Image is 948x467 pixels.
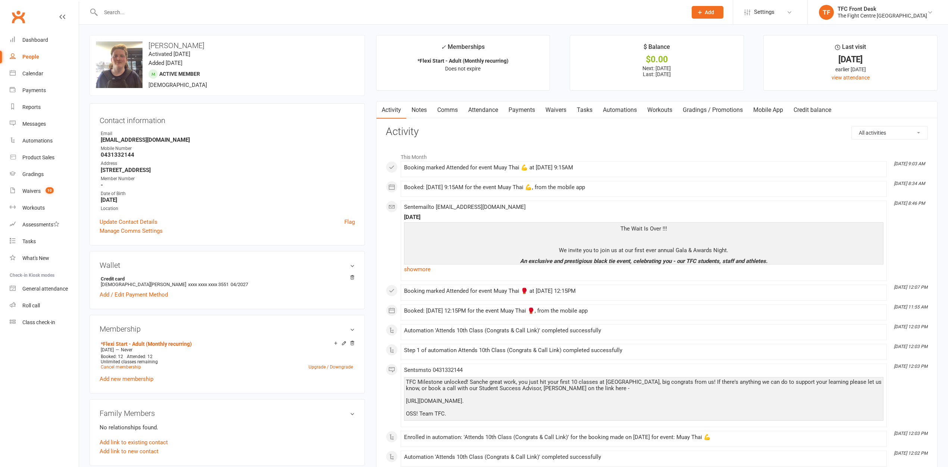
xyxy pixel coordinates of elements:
a: Manage Comms Settings [100,226,163,235]
time: Activated [DATE] [148,51,190,57]
li: This Month [386,149,928,161]
div: Booked: [DATE] 9:15AM for the event Muay Thai 💪, from the mobile app [404,184,883,191]
strong: [STREET_ADDRESS] [101,167,355,173]
div: TFC Front Desk [838,6,927,12]
a: Notes [406,101,432,119]
h3: Wallet [100,261,355,269]
span: Booked: 12 [101,354,123,359]
a: Payments [10,82,79,99]
span: Active member [159,71,200,77]
div: Class check-in [22,319,55,325]
i: [DATE] 12:02 PM [894,451,927,456]
h3: Family Members [100,409,355,417]
strong: [DATE] [101,197,355,203]
p: We invite you to join us at our first ever annual Gala & Awards Night. [406,246,882,257]
h3: Membership [100,325,355,333]
span: Sent sms to 0431332144 [404,367,463,373]
i: [DATE] 9:03 AM [894,161,925,166]
a: Waivers 10 [10,183,79,200]
a: General attendance kiosk mode [10,280,79,297]
div: Mobile Number [101,145,355,152]
div: Automation 'Attends 10th Class (Congrats & Call Link)' completed successfully [404,327,883,334]
div: People [22,54,39,60]
i: [DATE] 12:03 PM [894,344,927,349]
div: Dashboard [22,37,48,43]
div: Address [101,160,355,167]
i: [DATE] 8:46 PM [894,201,925,206]
span: xxxx xxxx xxxx 3551 [188,282,229,287]
strong: Credit card [101,276,351,282]
i: ✓ [441,44,446,51]
div: [DATE] [770,56,930,63]
div: TF [819,5,834,20]
a: Activity [376,101,406,119]
strong: [EMAIL_ADDRESS][DOMAIN_NAME] [101,137,355,143]
div: Automation 'Attends 10th Class (Congrats & Call Link)' completed successfully [404,454,883,460]
strong: - [101,182,355,188]
time: Added [DATE] [148,60,182,66]
a: Messages [10,116,79,132]
div: Reports [22,104,41,110]
div: Step 1 of automation Attends 10th Class (Congrats & Call Link) completed successfully [404,347,883,354]
span: [DATE] [101,347,114,352]
div: Waivers [22,188,41,194]
a: Dashboard [10,32,79,48]
a: Class kiosk mode [10,314,79,331]
span: 04/2027 [231,282,248,287]
a: Reports [10,99,79,116]
div: What's New [22,255,49,261]
a: Flag [344,217,355,226]
div: Product Sales [22,154,54,160]
div: Assessments [22,222,59,228]
img: image1757981366.png [96,41,143,88]
a: *Flexi Start - Adult (Monthly recurring) [101,341,192,347]
span: Unlimited classes remaining [101,359,158,364]
h3: Activity [386,126,928,138]
a: Add link to existing contact [100,438,168,447]
a: Workouts [642,101,678,119]
div: — [99,347,355,353]
span: An exclusive and prestigious black tie event, celebrating you - our TFC students, staff and athle... [520,258,767,264]
li: [DEMOGRAPHIC_DATA][PERSON_NAME] [100,275,355,288]
a: Update Contact Details [100,217,157,226]
div: Booking marked Attended for event Muay Thai 💪 at [DATE] 9:15AM [404,164,883,171]
a: Clubworx [9,7,28,26]
a: Calendar [10,65,79,82]
i: [DATE] 12:07 PM [894,285,927,290]
a: Tasks [572,101,598,119]
a: Tasks [10,233,79,250]
i: [DATE] 12:03 PM [894,364,927,369]
a: Add new membership [100,376,153,382]
div: Date of Birth [101,190,355,197]
h3: [PERSON_NAME] [96,41,359,50]
input: Search... [98,7,682,18]
div: Gradings [22,171,44,177]
i: [DATE] 8:34 AM [894,181,925,186]
i: [DATE] 12:03 PM [894,431,927,436]
a: Product Sales [10,149,79,166]
div: Memberships [441,42,485,56]
a: show more [404,264,883,275]
a: Add link to new contact [100,447,159,456]
div: The Fight Centre [GEOGRAPHIC_DATA] [838,12,927,19]
span: 10 [46,187,54,194]
span: Settings [754,4,775,21]
div: Booked: [DATE] 12:15PM for the event Muay Thai 🥊, from the mobile app [404,308,883,314]
h3: Contact information [100,113,355,125]
div: Payments [22,87,46,93]
div: Messages [22,121,46,127]
a: What's New [10,250,79,267]
span: Attended: 12 [127,354,153,359]
a: Automations [598,101,642,119]
div: Last visit [835,42,866,56]
p: The Wait Is Over !!! [406,224,882,235]
div: $0.00 [577,56,737,63]
p: No relationships found. [100,423,355,432]
a: Roll call [10,297,79,314]
span: Sent email to [EMAIL_ADDRESS][DOMAIN_NAME] [404,204,526,210]
div: Location [101,205,355,212]
a: Gradings [10,166,79,183]
i: [DATE] 12:03 PM [894,324,927,329]
p: Next: [DATE] Last: [DATE] [577,65,737,77]
a: Comms [432,101,463,119]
